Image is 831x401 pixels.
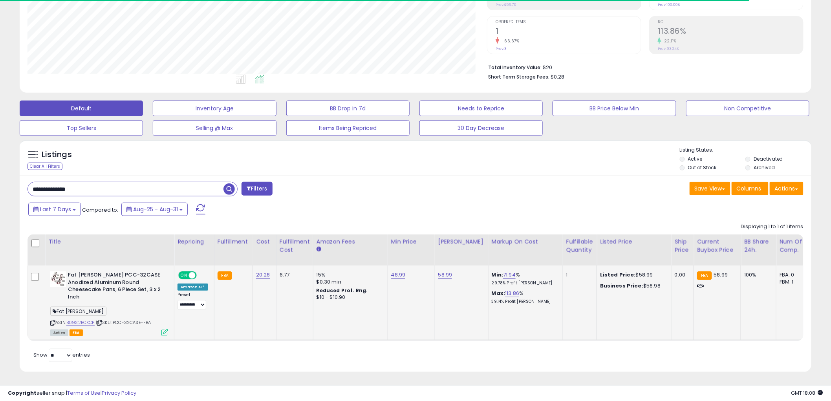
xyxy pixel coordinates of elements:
[496,27,641,37] h2: 1
[419,101,543,116] button: Needs to Reprice
[121,203,188,216] button: Aug-25 - Aug-31
[96,319,151,326] span: | SKU: PCC-32CASE-FBA
[492,299,557,304] p: 39.14% Profit [PERSON_NAME]
[686,101,809,116] button: Non Competitive
[690,182,730,195] button: Save View
[33,351,90,359] span: Show: entries
[8,390,136,397] div: seller snap | |
[438,271,452,279] a: 58.99
[488,64,542,71] b: Total Inventory Value:
[488,73,549,80] b: Short Term Storage Fees:
[218,238,249,246] div: Fulfillment
[658,46,679,51] small: Prev: 93.24%
[67,389,101,397] a: Terms of Use
[488,62,798,71] li: $20
[744,238,773,254] div: BB Share 24h.
[82,206,118,214] span: Compared to:
[317,278,382,286] div: $0.30 min
[658,27,803,37] h2: 113.86%
[242,182,272,196] button: Filters
[600,271,665,278] div: $58.99
[317,271,382,278] div: 15%
[675,238,690,254] div: Ship Price
[488,234,563,266] th: The percentage added to the cost of goods (COGS) that forms the calculator for Min & Max prices.
[658,2,680,7] small: Prev: 100.00%
[737,185,761,192] span: Columns
[492,280,557,286] p: 29.78% Profit [PERSON_NAME]
[496,46,507,51] small: Prev: 3
[153,120,276,136] button: Selling @ Max
[492,271,557,286] div: %
[68,271,163,302] b: Fat [PERSON_NAME] PCC-32CASE Anodized Aluminum Round Cheesecake Pans, 6 Piece Set, 3 x 2 Inch
[28,203,81,216] button: Last 7 Days
[505,289,519,297] a: 113.86
[153,101,276,116] button: Inventory Age
[741,223,804,231] div: Displaying 1 to 1 of 1 items
[551,73,564,81] span: $0.28
[600,282,643,289] b: Business Price:
[600,271,636,278] b: Listed Price:
[20,101,143,116] button: Default
[566,271,591,278] div: 1
[661,38,677,44] small: 22.11%
[496,2,516,7] small: Prev: $56.73
[50,330,68,336] span: All listings currently available for purchase on Amazon
[714,271,728,278] span: 58.99
[133,205,178,213] span: Aug-25 - Aug-31
[566,238,593,254] div: Fulfillable Quantity
[280,238,310,254] div: Fulfillment Cost
[675,271,688,278] div: 0.00
[196,272,208,279] span: OFF
[791,389,823,397] span: 2025-09-8 18:08 GMT
[600,282,665,289] div: $58.98
[438,238,485,246] div: [PERSON_NAME]
[419,120,543,136] button: 30 Day Decrease
[102,389,136,397] a: Privacy Policy
[697,271,712,280] small: FBA
[317,294,382,301] div: $10 - $10.90
[286,101,410,116] button: BB Drop in 7d
[256,271,270,279] a: 20.28
[66,319,95,326] a: B09S2BCXCP
[27,163,62,170] div: Clear All Filters
[754,164,775,171] label: Archived
[496,20,641,24] span: Ordered Items
[780,271,805,278] div: FBA: 0
[492,271,503,278] b: Min:
[317,246,321,253] small: Amazon Fees.
[553,101,676,116] button: BB Price Below Min
[50,307,106,316] span: Fat [PERSON_NAME]
[256,238,273,246] div: Cost
[280,271,307,278] div: 6.77
[218,271,232,280] small: FBA
[680,146,811,154] p: Listing States:
[600,238,668,246] div: Listed Price
[178,238,211,246] div: Repricing
[20,120,143,136] button: Top Sellers
[492,289,505,297] b: Max:
[50,271,168,335] div: ASIN:
[658,20,803,24] span: ROI
[42,149,72,160] h5: Listings
[492,290,557,304] div: %
[40,205,71,213] span: Last 7 Days
[179,272,189,279] span: ON
[780,278,805,286] div: FBM: 1
[732,182,769,195] button: Columns
[286,120,410,136] button: Items Being Repriced
[492,238,560,246] div: Markup on Cost
[317,238,384,246] div: Amazon Fees
[697,238,738,254] div: Current Buybox Price
[391,271,406,279] a: 48.99
[744,271,770,278] div: 100%
[754,156,783,162] label: Deactivated
[770,182,804,195] button: Actions
[50,271,66,287] img: 41IPbudGJML._SL40_.jpg
[70,330,83,336] span: FBA
[503,271,516,279] a: 71.94
[8,389,37,397] strong: Copyright
[780,238,808,254] div: Num of Comp.
[391,238,432,246] div: Min Price
[178,292,208,310] div: Preset:
[688,156,703,162] label: Active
